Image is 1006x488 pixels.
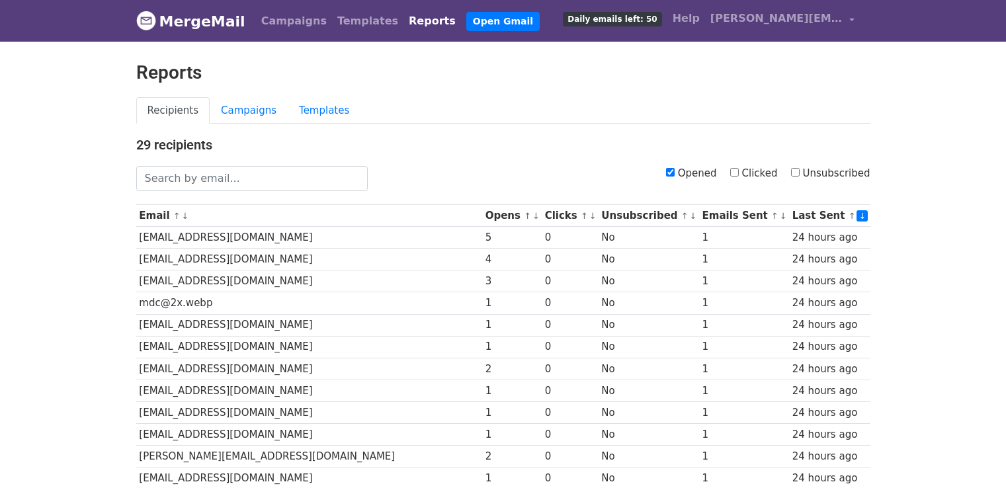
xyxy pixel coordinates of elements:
[789,380,870,401] td: 24 hours ago
[542,401,599,423] td: 0
[789,227,870,249] td: 24 hours ago
[173,211,181,221] a: ↑
[789,249,870,270] td: 24 hours ago
[482,314,542,336] td: 1
[699,270,789,292] td: 1
[542,292,599,314] td: 0
[210,97,288,124] a: Campaigns
[791,166,870,181] label: Unsubscribed
[789,314,870,336] td: 24 hours ago
[136,401,482,423] td: [EMAIL_ADDRESS][DOMAIN_NAME]
[482,358,542,380] td: 2
[699,446,789,468] td: 1
[482,424,542,446] td: 1
[136,424,482,446] td: [EMAIL_ADDRESS][DOMAIN_NAME]
[666,166,717,181] label: Opened
[699,292,789,314] td: 1
[599,227,699,249] td: No
[542,314,599,336] td: 0
[690,211,697,221] a: ↓
[332,8,403,34] a: Templates
[482,446,542,468] td: 2
[599,292,699,314] td: No
[482,336,542,358] td: 1
[482,401,542,423] td: 1
[599,336,699,358] td: No
[542,270,599,292] td: 0
[589,211,597,221] a: ↓
[699,227,789,249] td: 1
[780,211,787,221] a: ↓
[699,314,789,336] td: 1
[136,446,482,468] td: [PERSON_NAME][EMAIL_ADDRESS][DOMAIN_NAME]
[599,314,699,336] td: No
[599,205,699,227] th: Unsubscribed
[532,211,540,221] a: ↓
[136,205,482,227] th: Email
[136,137,870,153] h4: 29 recipients
[857,210,868,222] a: ↓
[136,7,245,35] a: MergeMail
[482,380,542,401] td: 1
[524,211,531,221] a: ↑
[699,424,789,446] td: 1
[563,12,661,26] span: Daily emails left: 50
[789,292,870,314] td: 24 hours ago
[730,166,778,181] label: Clicked
[403,8,461,34] a: Reports
[681,211,689,221] a: ↑
[599,358,699,380] td: No
[789,270,870,292] td: 24 hours ago
[542,446,599,468] td: 0
[730,168,739,177] input: Clicked
[182,211,189,221] a: ↓
[581,211,588,221] a: ↑
[699,358,789,380] td: 1
[789,336,870,358] td: 24 hours ago
[136,336,482,358] td: [EMAIL_ADDRESS][DOMAIN_NAME]
[666,168,675,177] input: Opened
[849,211,856,221] a: ↑
[466,12,540,31] a: Open Gmail
[542,380,599,401] td: 0
[482,205,542,227] th: Opens
[699,401,789,423] td: 1
[136,61,870,84] h2: Reports
[136,227,482,249] td: [EMAIL_ADDRESS][DOMAIN_NAME]
[136,270,482,292] td: [EMAIL_ADDRESS][DOMAIN_NAME]
[542,205,599,227] th: Clicks
[136,97,210,124] a: Recipients
[699,380,789,401] td: 1
[789,446,870,468] td: 24 hours ago
[482,292,542,314] td: 1
[542,336,599,358] td: 0
[482,227,542,249] td: 5
[710,11,843,26] span: [PERSON_NAME][EMAIL_ADDRESS][DOMAIN_NAME]
[136,249,482,270] td: [EMAIL_ADDRESS][DOMAIN_NAME]
[789,424,870,446] td: 24 hours ago
[136,292,482,314] td: mdc@2x.webp
[699,336,789,358] td: 1
[705,5,860,36] a: [PERSON_NAME][EMAIL_ADDRESS][DOMAIN_NAME]
[136,380,482,401] td: [EMAIL_ADDRESS][DOMAIN_NAME]
[599,380,699,401] td: No
[256,8,332,34] a: Campaigns
[482,249,542,270] td: 4
[136,11,156,30] img: MergeMail logo
[542,424,599,446] td: 0
[789,358,870,380] td: 24 hours ago
[599,424,699,446] td: No
[599,270,699,292] td: No
[542,249,599,270] td: 0
[699,249,789,270] td: 1
[542,358,599,380] td: 0
[136,166,368,191] input: Search by email...
[771,211,778,221] a: ↑
[558,5,667,32] a: Daily emails left: 50
[136,358,482,380] td: [EMAIL_ADDRESS][DOMAIN_NAME]
[940,425,1006,488] iframe: Chat Widget
[599,446,699,468] td: No
[482,270,542,292] td: 3
[599,249,699,270] td: No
